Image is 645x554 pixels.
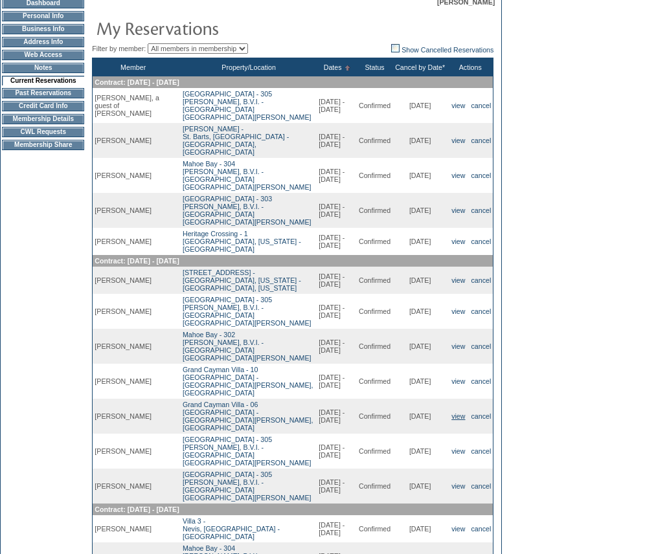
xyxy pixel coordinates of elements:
a: view [451,238,465,245]
a: Heritage Crossing - 1[GEOGRAPHIC_DATA], [US_STATE] - [GEOGRAPHIC_DATA] [183,230,301,253]
a: [PERSON_NAME] -St. Barts, [GEOGRAPHIC_DATA] - [GEOGRAPHIC_DATA], [GEOGRAPHIC_DATA] [183,125,289,156]
td: [DATE] - [DATE] [317,294,357,329]
a: Mahoe Bay - 304[PERSON_NAME], B.V.I. - [GEOGRAPHIC_DATA] [GEOGRAPHIC_DATA][PERSON_NAME] [183,160,311,191]
td: [PERSON_NAME] [93,515,174,542]
td: Web Access [2,50,84,60]
td: [DATE] [392,228,447,255]
td: Confirmed [357,364,392,399]
a: Cancel by Date* [395,63,445,71]
a: Member [120,63,146,71]
span: Contract: [DATE] - [DATE] [95,505,179,513]
td: Confirmed [357,294,392,329]
td: [DATE] [392,515,447,542]
a: cancel [471,172,492,179]
td: Personal Info [2,11,84,21]
td: [DATE] [392,294,447,329]
td: Membership Share [2,140,84,150]
a: cancel [471,482,492,490]
td: Confirmed [357,329,392,364]
td: [DATE] [392,399,447,434]
td: [DATE] - [DATE] [317,434,357,469]
td: [DATE] - [DATE] [317,399,357,434]
td: [DATE] - [DATE] [317,158,357,193]
td: [PERSON_NAME] [93,123,174,158]
td: [DATE] [392,123,447,158]
a: view [451,377,465,385]
a: cancel [471,525,492,533]
td: Confirmed [357,399,392,434]
a: [GEOGRAPHIC_DATA] - 305[PERSON_NAME], B.V.I. - [GEOGRAPHIC_DATA] [GEOGRAPHIC_DATA][PERSON_NAME] [183,436,311,467]
a: view [451,102,465,109]
a: cancel [471,412,492,420]
td: [PERSON_NAME], a guest of [PERSON_NAME] [93,88,174,123]
td: [DATE] - [DATE] [317,123,357,158]
a: Property/Location [221,63,276,71]
a: view [451,342,465,350]
a: [GEOGRAPHIC_DATA] - 305[PERSON_NAME], B.V.I. - [GEOGRAPHIC_DATA] [GEOGRAPHIC_DATA][PERSON_NAME] [183,471,311,502]
td: [PERSON_NAME] [93,434,174,469]
a: cancel [471,342,492,350]
img: chk_off.JPG [391,44,400,52]
td: [PERSON_NAME] [93,329,174,364]
td: Credit Card Info [2,101,84,111]
td: [PERSON_NAME] [93,364,174,399]
a: cancel [471,276,492,284]
td: Address Info [2,37,84,47]
td: [DATE] [392,88,447,123]
a: [GEOGRAPHIC_DATA] - 303[PERSON_NAME], B.V.I. - [GEOGRAPHIC_DATA] [GEOGRAPHIC_DATA][PERSON_NAME] [183,195,311,226]
a: [GEOGRAPHIC_DATA] - 305[PERSON_NAME], B.V.I. - [GEOGRAPHIC_DATA] [GEOGRAPHIC_DATA][PERSON_NAME] [183,90,311,121]
a: Dates [324,63,342,71]
td: [DATE] - [DATE] [317,228,357,255]
td: Business Info [2,24,84,34]
td: CWL Requests [2,127,84,137]
td: Confirmed [357,434,392,469]
a: cancel [471,206,492,214]
a: cancel [471,377,492,385]
td: [DATE] - [DATE] [317,267,357,294]
td: [PERSON_NAME] [93,399,174,434]
td: [DATE] - [DATE] [317,329,357,364]
a: cancel [471,238,492,245]
th: Actions [447,58,493,77]
img: Ascending [342,65,350,71]
td: Confirmed [357,469,392,504]
td: [PERSON_NAME] [93,294,174,329]
a: view [451,137,465,144]
a: cancel [471,447,492,455]
td: [DATE] - [DATE] [317,364,357,399]
td: [DATE] - [DATE] [317,193,357,228]
td: Confirmed [357,88,392,123]
td: Confirmed [357,193,392,228]
td: Notes [2,63,84,73]
a: view [451,172,465,179]
a: Grand Cayman Villa - 06[GEOGRAPHIC_DATA] - [GEOGRAPHIC_DATA][PERSON_NAME], [GEOGRAPHIC_DATA] [183,401,313,432]
a: Grand Cayman Villa - 10[GEOGRAPHIC_DATA] - [GEOGRAPHIC_DATA][PERSON_NAME], [GEOGRAPHIC_DATA] [183,366,313,397]
td: [DATE] - [DATE] [317,88,357,123]
span: Contract: [DATE] - [DATE] [95,78,179,86]
a: view [451,447,465,455]
a: cancel [471,137,492,144]
a: view [451,482,465,490]
td: [DATE] [392,267,447,294]
td: [PERSON_NAME] [93,228,174,255]
td: [DATE] [392,158,447,193]
td: [PERSON_NAME] [93,193,174,228]
a: Villa 3 -Nevis, [GEOGRAPHIC_DATA] - [GEOGRAPHIC_DATA] [183,517,280,540]
td: [PERSON_NAME] [93,158,174,193]
span: Filter by member: [92,45,146,52]
td: [DATE] - [DATE] [317,469,357,504]
td: Membership Details [2,114,84,124]
a: [STREET_ADDRESS] -[GEOGRAPHIC_DATA], [US_STATE] - [GEOGRAPHIC_DATA], [US_STATE] [183,269,301,292]
a: Show Cancelled Reservations [391,46,493,54]
td: Current Reservations [2,76,84,85]
td: [DATE] [392,364,447,399]
a: view [451,412,465,420]
td: [DATE] [392,434,447,469]
td: [PERSON_NAME] [93,267,174,294]
td: Confirmed [357,515,392,542]
td: [PERSON_NAME] [93,469,174,504]
a: view [451,525,465,533]
a: view [451,276,465,284]
td: [DATE] [392,469,447,504]
a: Mahoe Bay - 302[PERSON_NAME], B.V.I. - [GEOGRAPHIC_DATA] [GEOGRAPHIC_DATA][PERSON_NAME] [183,331,311,362]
